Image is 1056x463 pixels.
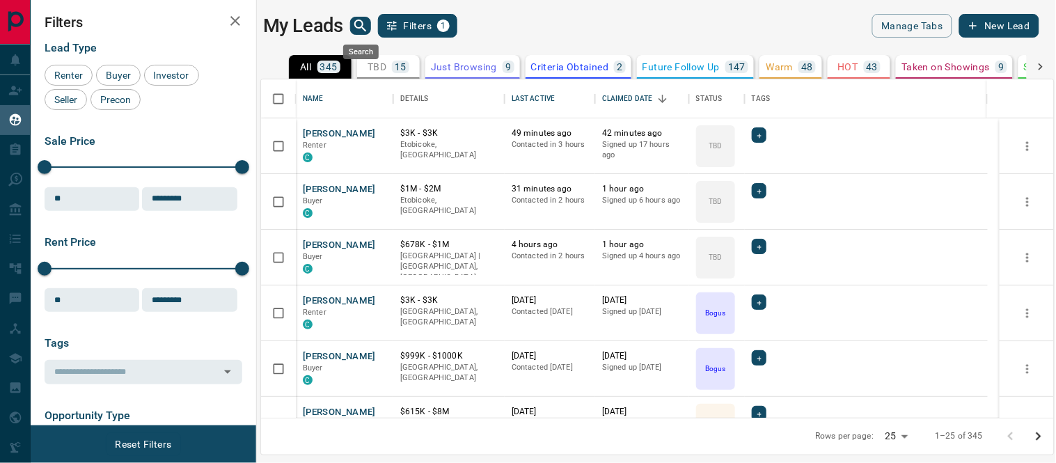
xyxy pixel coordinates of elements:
p: All [300,62,311,72]
p: [DATE] [602,406,682,418]
span: Renter [303,308,326,317]
p: 49 minutes ago [512,127,588,139]
button: [PERSON_NAME] [303,183,376,196]
p: 9 [998,62,1004,72]
p: HOT [837,62,858,72]
p: 345 [320,62,338,72]
span: Renter [49,70,88,81]
p: Contacted in 2 hours [512,251,588,262]
button: [PERSON_NAME] [303,239,376,252]
span: + [757,184,762,198]
p: 9 [505,62,511,72]
span: Buyer [303,196,323,205]
h1: My Leads [263,15,343,37]
div: 25 [879,426,913,446]
p: Rows per page: [816,430,874,442]
div: Status [689,79,745,118]
span: Buyer [303,363,323,372]
p: [GEOGRAPHIC_DATA], [GEOGRAPHIC_DATA] [400,362,498,384]
div: Claimed Date [602,79,653,118]
p: TBD [709,252,722,262]
p: [DATE] [512,350,588,362]
span: Sale Price [45,134,95,148]
p: 1 hour ago [602,239,682,251]
div: condos.ca [303,264,313,274]
p: 42 minutes ago [602,127,682,139]
button: more [1017,136,1038,157]
p: 4 hours ago [512,239,588,251]
div: + [752,183,766,198]
div: Last Active [505,79,595,118]
p: [GEOGRAPHIC_DATA], [GEOGRAPHIC_DATA] [400,306,498,328]
p: Contacted [DATE] [512,418,588,429]
button: New Lead [959,14,1039,38]
button: Filters1 [378,14,458,38]
p: 1–25 of 345 [936,430,983,442]
div: Renter [45,65,93,86]
p: Just Browsing [431,62,497,72]
span: + [757,407,762,421]
div: + [752,295,766,310]
button: [PERSON_NAME] [303,406,376,419]
p: TBD [709,141,722,151]
div: Precon [90,89,141,110]
span: Opportunity Type [45,409,130,422]
div: Buyer [96,65,141,86]
p: $615K - $8M [400,406,498,418]
p: Etobicoke, [GEOGRAPHIC_DATA] [400,195,498,217]
button: [PERSON_NAME] [303,127,376,141]
button: more [1017,303,1038,324]
span: 1 [439,21,448,31]
p: Signed up [DATE] [602,362,682,373]
div: condos.ca [303,375,313,385]
button: more [1017,247,1038,268]
p: Signed up 17 hours ago [602,139,682,161]
span: Lead Type [45,41,97,54]
p: [DATE] [602,295,682,306]
p: Toronto [400,418,498,450]
button: Manage Tabs [872,14,952,38]
span: Renter [303,141,326,150]
button: Go to next page [1025,423,1053,450]
button: more [1017,191,1038,212]
p: Bogus [705,363,725,374]
h2: Filters [45,14,242,31]
div: + [752,239,766,254]
span: + [757,351,762,365]
p: 48 [801,62,813,72]
span: + [757,128,762,142]
span: Buyer [101,70,136,81]
p: $678K - $1M [400,239,498,251]
span: Tags [45,336,69,350]
p: Taken on Showings [901,62,990,72]
p: [DATE] [512,295,588,306]
div: + [752,350,766,366]
button: Sort [653,89,672,109]
div: Status [696,79,723,118]
div: Details [393,79,505,118]
span: Precon [95,94,136,105]
p: Signed up 6 hours ago [602,195,682,206]
button: more [1017,359,1038,379]
button: Reset Filters [106,432,180,456]
span: + [757,240,762,253]
div: Seller [45,89,87,110]
div: Name [296,79,393,118]
p: TBD [368,62,386,72]
p: 147 [728,62,746,72]
p: Bogus [705,308,725,318]
div: Search [343,45,379,59]
div: Name [303,79,324,118]
p: $1M - $2M [400,183,498,195]
p: Signed up [DATE] [602,418,682,429]
div: condos.ca [303,320,313,329]
div: Details [400,79,429,118]
div: Claimed Date [595,79,689,118]
span: + [757,295,762,309]
button: Open [218,362,237,382]
button: more [1017,414,1038,435]
span: Buyer [303,252,323,261]
div: Last Active [512,79,555,118]
span: Rent Price [45,235,96,249]
p: Contacted [DATE] [512,362,588,373]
